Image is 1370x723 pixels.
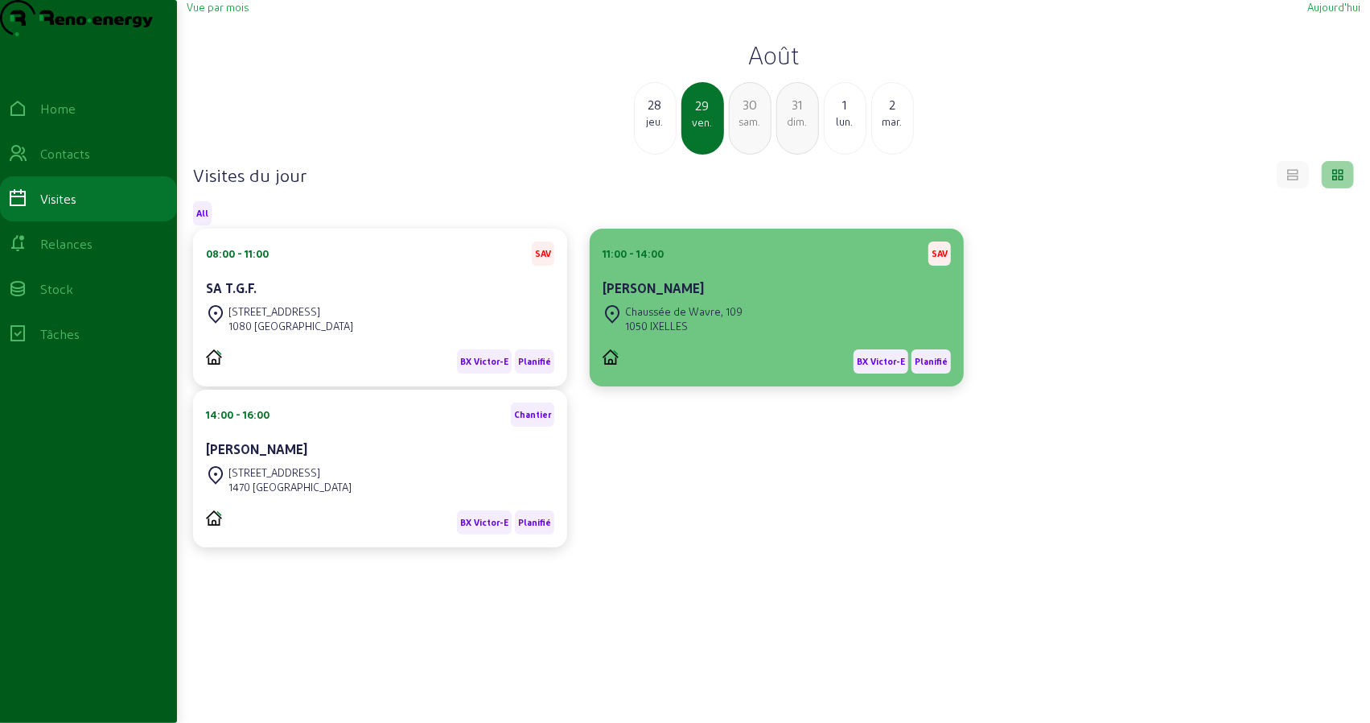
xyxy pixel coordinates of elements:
[514,409,551,420] span: Chantier
[683,115,722,130] div: ven.
[635,114,676,129] div: jeu.
[872,95,913,114] div: 2
[40,234,93,254] div: Relances
[193,163,307,186] h4: Visites du jour
[228,304,353,319] div: [STREET_ADDRESS]
[932,248,948,259] span: SAV
[206,510,222,526] img: PVELEC
[872,114,913,129] div: mar.
[518,356,551,367] span: Planifié
[40,144,90,163] div: Contacts
[603,246,664,261] div: 11:00 - 14:00
[187,40,1360,69] h2: Août
[228,319,353,333] div: 1080 [GEOGRAPHIC_DATA]
[683,96,722,115] div: 29
[730,114,771,129] div: sam.
[206,349,222,365] img: PVELEC
[1307,1,1360,13] span: Aujourd'hui
[460,356,508,367] span: BX Victor-E
[625,319,743,333] div: 1050 IXELLES
[196,208,208,219] span: All
[603,349,619,365] img: PVELEC
[603,280,704,295] cam-card-title: [PERSON_NAME]
[206,280,257,295] cam-card-title: SA T.G.F.
[535,248,551,259] span: SAV
[187,1,249,13] span: Vue par mois
[206,407,269,422] div: 14:00 - 16:00
[206,246,269,261] div: 08:00 - 11:00
[915,356,948,367] span: Planifié
[228,480,352,494] div: 1470 [GEOGRAPHIC_DATA]
[635,95,676,114] div: 28
[825,114,866,129] div: lun.
[730,95,771,114] div: 30
[206,441,307,457] cam-card-title: [PERSON_NAME]
[228,465,352,480] div: [STREET_ADDRESS]
[40,279,73,299] div: Stock
[777,114,818,129] div: dim.
[825,95,866,114] div: 1
[460,517,508,528] span: BX Victor-E
[777,95,818,114] div: 31
[40,324,80,344] div: Tâches
[625,304,743,319] div: Chaussée de Wavre, 109
[857,356,905,367] span: BX Victor-E
[40,189,76,209] div: Visites
[518,517,551,528] span: Planifié
[40,99,76,118] div: Home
